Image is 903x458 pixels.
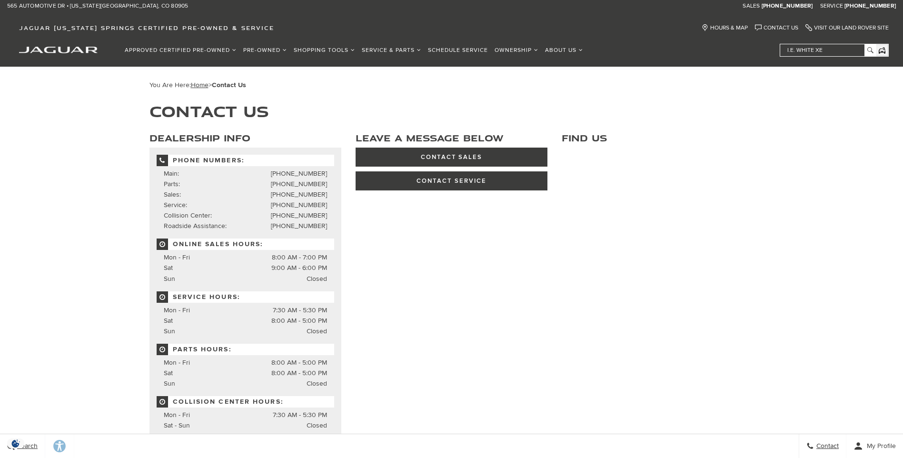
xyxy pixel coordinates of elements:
[240,42,290,59] a: Pre-Owned
[562,133,754,143] h3: Find Us
[157,396,334,408] span: Collision Center Hours:
[358,42,425,59] a: Service & Parts
[164,222,227,230] span: Roadside Assistance:
[542,42,586,59] a: About Us
[164,411,190,419] span: Mon - Fri
[164,190,181,199] span: Sales:
[212,81,246,89] strong: Contact Us
[356,148,547,167] a: Contact Sales
[164,369,173,377] span: Sat
[271,190,327,199] a: [PHONE_NUMBER]
[863,442,896,450] span: My Profile
[7,2,188,10] a: 565 Automotive Dr • [US_STATE][GEOGRAPHIC_DATA], CO 80905
[157,239,334,250] span: Online Sales Hours:
[271,222,327,230] a: [PHONE_NUMBER]
[271,263,327,273] span: 9:00 AM - 6:00 PM
[356,171,547,190] a: Contact Service
[271,180,327,188] a: [PHONE_NUMBER]
[356,133,547,143] h3: Leave a Message Below
[121,42,586,59] nav: Main Navigation
[157,291,334,303] span: Service Hours:
[273,410,327,420] span: 7:30 AM - 5:30 PM
[307,274,327,284] span: Closed
[191,81,208,89] a: Home
[157,155,334,166] span: Phone Numbers:
[820,2,843,10] span: Service
[19,47,98,53] img: Jaguar
[271,169,327,178] a: [PHONE_NUMBER]
[844,2,896,10] a: [PHONE_NUMBER]
[271,368,327,378] span: 8:00 AM - 5:00 PM
[149,103,754,119] h1: Contact Us
[271,316,327,326] span: 8:00 AM - 5:00 PM
[307,326,327,337] span: Closed
[702,24,748,31] a: Hours & Map
[149,81,246,89] span: You Are Here:
[19,45,98,53] a: jaguar
[290,42,358,59] a: Shopping Tools
[164,327,175,335] span: Sun
[425,42,491,59] a: Schedule Service
[814,442,839,450] span: Contact
[164,358,190,367] span: Mon - Fri
[164,253,190,261] span: Mon - Fri
[121,42,240,59] a: Approved Certified Pre-Owned
[157,344,334,355] span: Parts Hours:
[149,81,754,89] div: Breadcrumbs
[491,42,542,59] a: Ownership
[805,24,889,31] a: Visit Our Land Rover Site
[271,358,327,368] span: 8:00 AM - 5:00 PM
[743,2,760,10] span: Sales
[149,133,341,143] h3: Dealership Info
[762,2,813,10] a: [PHONE_NUMBER]
[164,264,173,272] span: Sat
[164,379,175,388] span: Sun
[191,81,246,89] span: >
[164,317,173,325] span: Sat
[271,201,327,209] a: [PHONE_NUMBER]
[164,201,187,209] span: Service:
[273,305,327,316] span: 7:30 AM - 5:30 PM
[307,420,327,431] span: Closed
[5,438,27,448] section: Click to Open Cookie Consent Modal
[271,211,327,219] a: [PHONE_NUMBER]
[755,24,798,31] a: Contact Us
[19,24,274,31] span: Jaguar [US_STATE] Springs Certified Pre-Owned & Service
[164,421,190,429] span: Sat - Sun
[846,434,903,458] button: Open user profile menu
[272,252,327,263] span: 8:00 AM - 7:00 PM
[164,275,175,283] span: Sun
[307,378,327,389] span: Closed
[164,211,212,219] span: Collision Center:
[164,169,179,178] span: Main:
[164,306,190,314] span: Mon - Fri
[5,438,27,448] img: Opt-Out Icon
[562,148,754,336] iframe: Dealer location map
[164,180,180,188] span: Parts:
[780,44,875,56] input: i.e. White XE
[14,24,279,31] a: Jaguar [US_STATE] Springs Certified Pre-Owned & Service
